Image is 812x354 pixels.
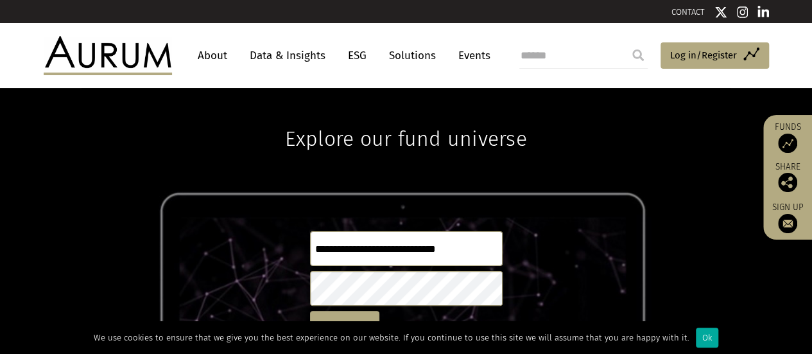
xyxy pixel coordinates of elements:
input: Submit [625,42,651,68]
img: Twitter icon [714,6,727,19]
a: Data & Insights [243,44,332,67]
img: Aurum [44,36,172,75]
div: Share [770,163,806,192]
img: Instagram icon [737,6,748,19]
a: About [191,44,234,67]
img: Sign up to our newsletter [778,214,797,233]
a: Sign up [770,202,806,233]
div: Ok [696,328,718,348]
a: Events [452,44,490,67]
img: Linkedin icon [757,6,769,19]
img: Share this post [778,173,797,192]
span: Log in/Register [670,48,737,63]
a: Log in/Register [661,42,769,69]
a: ESG [341,44,373,67]
button: Sign in [310,311,379,346]
a: CONTACT [671,7,705,17]
img: Access Funds [778,134,797,153]
h1: Explore our fund universe [285,88,526,151]
a: Funds [770,121,806,153]
a: Solutions [383,44,442,67]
